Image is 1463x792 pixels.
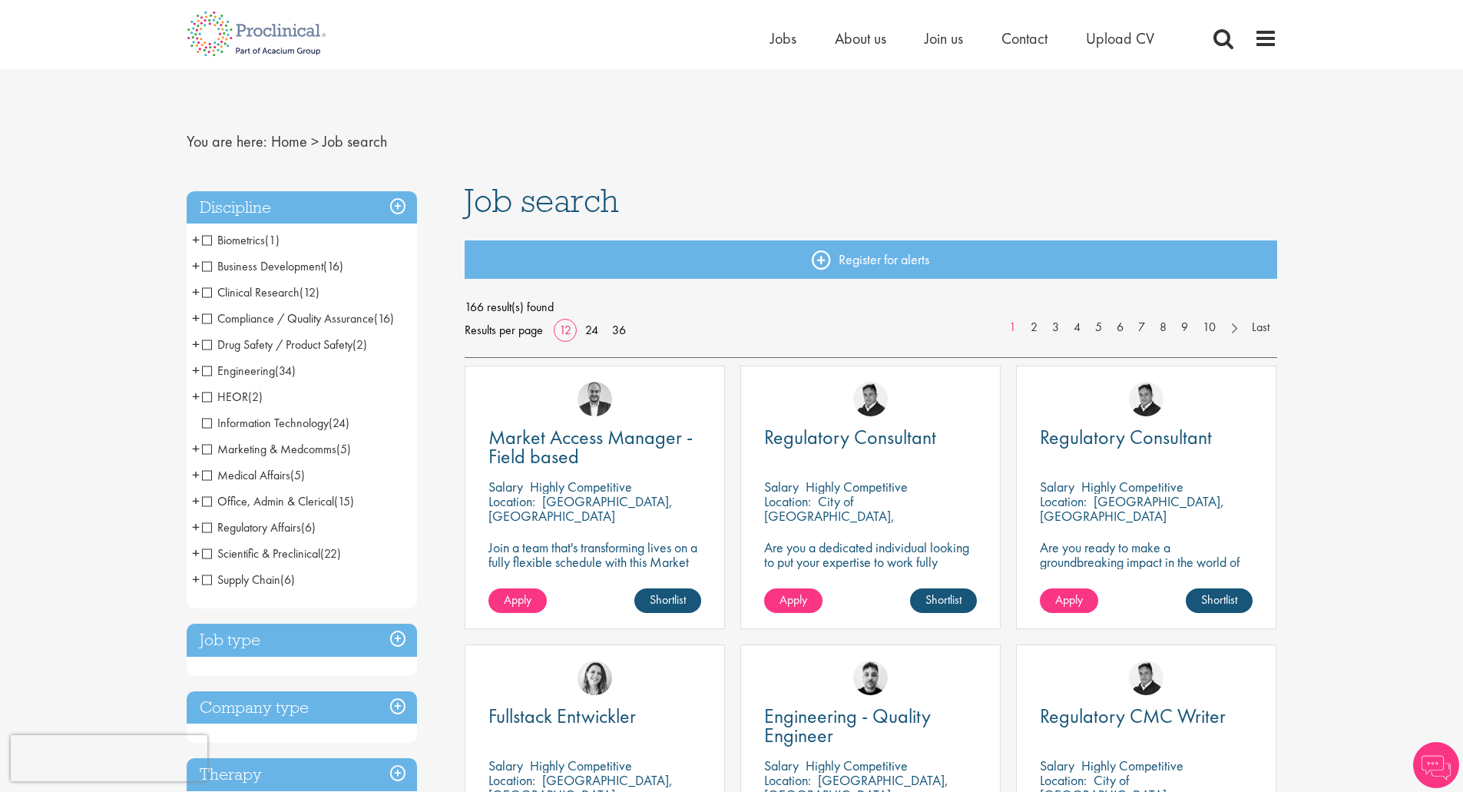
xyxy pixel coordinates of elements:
p: Highly Competitive [806,757,908,774]
span: Medical Affairs [202,467,290,483]
h3: Company type [187,691,417,724]
a: 4 [1066,319,1088,336]
span: Engineering [202,363,275,379]
a: 1 [1001,319,1024,336]
a: 9 [1173,319,1196,336]
span: Supply Chain [202,572,280,588]
span: Apply [1055,592,1083,608]
span: About us [835,28,886,48]
iframe: reCAPTCHA [11,735,207,781]
span: + [192,463,200,486]
span: Information Technology [202,415,349,431]
span: Biometrics [202,232,280,248]
span: Salary [488,478,523,495]
span: Office, Admin & Clerical [202,493,354,509]
a: Last [1244,319,1277,336]
span: Engineering - Quality Engineer [764,703,931,748]
span: Drug Safety / Product Safety [202,336,367,353]
span: Regulatory Consultant [764,424,936,450]
span: + [192,359,200,382]
span: (22) [320,545,341,562]
a: Regulatory Consultant [764,428,977,447]
span: Regulatory Affairs [202,519,316,535]
div: Therapy [187,758,417,791]
a: Shortlist [910,588,977,613]
span: Apply [504,592,531,608]
span: Results per page [465,319,543,342]
a: breadcrumb link [271,131,307,151]
span: (16) [323,258,343,274]
p: Are you a dedicated individual looking to put your expertise to work fully flexibly in a remote p... [764,540,977,613]
p: Highly Competitive [530,478,632,495]
span: Medical Affairs [202,467,305,483]
a: Market Access Manager - Field based [488,428,701,466]
span: Salary [488,757,523,774]
span: (12) [300,284,319,300]
span: Location: [1040,771,1087,789]
p: Join a team that's transforming lives on a fully flexible schedule with this Market Access Manage... [488,540,701,584]
a: 6 [1109,319,1131,336]
h3: Discipline [187,191,417,224]
span: Clinical Research [202,284,300,300]
a: Peter Duvall [853,382,888,416]
a: Apply [488,588,547,613]
span: HEOR [202,389,248,405]
span: + [192,489,200,512]
span: (5) [336,441,351,457]
span: + [192,437,200,460]
p: [GEOGRAPHIC_DATA], [GEOGRAPHIC_DATA] [488,492,673,525]
span: Supply Chain [202,572,295,588]
span: + [192,228,200,251]
span: Location: [764,492,811,510]
p: Highly Competitive [530,757,632,774]
span: (6) [280,572,295,588]
a: 7 [1130,319,1153,336]
p: City of [GEOGRAPHIC_DATA], [GEOGRAPHIC_DATA] [764,492,895,539]
p: Highly Competitive [806,478,908,495]
a: Apply [1040,588,1098,613]
span: Biometrics [202,232,265,248]
a: 24 [580,322,604,338]
span: Contact [1001,28,1048,48]
h3: Job type [187,624,417,657]
span: (24) [329,415,349,431]
a: 2 [1023,319,1045,336]
span: + [192,254,200,277]
img: Dean Fisher [853,661,888,695]
span: Business Development [202,258,323,274]
span: Location: [1040,492,1087,510]
a: Aitor Melia [578,382,612,416]
p: [GEOGRAPHIC_DATA], [GEOGRAPHIC_DATA] [1040,492,1224,525]
span: Salary [1040,757,1074,774]
span: + [192,307,200,330]
span: Compliance / Quality Assurance [202,310,374,326]
img: Chatbot [1413,742,1459,788]
img: Peter Duvall [1129,661,1163,695]
a: 10 [1195,319,1223,336]
span: + [192,515,200,538]
span: Location: [764,771,811,789]
span: Location: [488,771,535,789]
span: Business Development [202,258,343,274]
a: Regulatory CMC Writer [1040,707,1253,726]
a: 8 [1152,319,1174,336]
span: Salary [764,757,799,774]
a: Regulatory Consultant [1040,428,1253,447]
span: Jobs [770,28,796,48]
span: Compliance / Quality Assurance [202,310,394,326]
a: 3 [1044,319,1067,336]
a: Peter Duvall [1129,382,1163,416]
span: (2) [353,336,367,353]
a: 5 [1087,319,1110,336]
span: (6) [301,519,316,535]
span: Regulatory Affairs [202,519,301,535]
a: Engineering - Quality Engineer [764,707,977,745]
span: + [192,385,200,408]
span: Location: [488,492,535,510]
span: + [192,333,200,356]
a: Join us [925,28,963,48]
span: (15) [334,493,354,509]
